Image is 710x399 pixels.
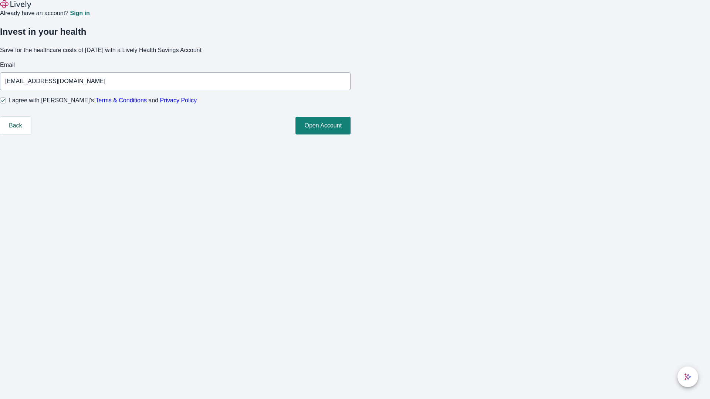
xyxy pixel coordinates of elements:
button: Open Account [295,117,351,134]
svg: Lively AI Assistant [684,373,692,381]
span: I agree with [PERSON_NAME]’s and [9,96,197,105]
a: Terms & Conditions [95,97,147,103]
button: chat [677,366,698,387]
a: Privacy Policy [160,97,197,103]
a: Sign in [70,10,89,16]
